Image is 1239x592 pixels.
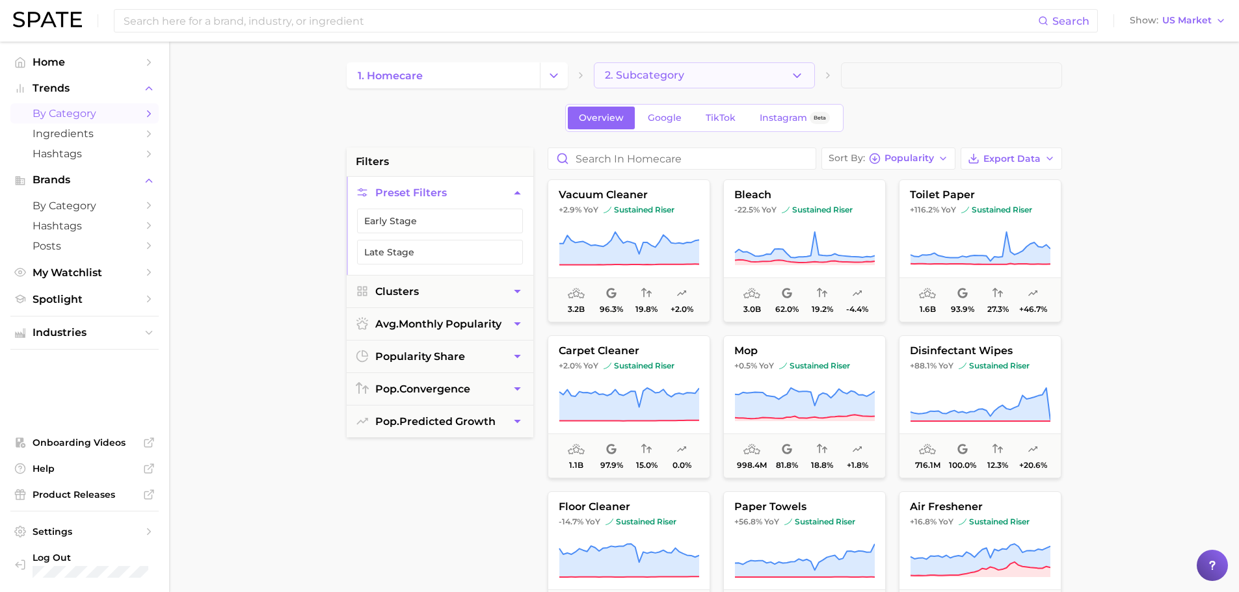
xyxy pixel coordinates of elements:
[1162,17,1212,24] span: US Market
[941,205,956,215] span: YoY
[357,209,523,233] button: Early Stage
[579,112,624,123] span: Overview
[606,518,613,526] img: sustained riser
[10,123,159,144] a: Ingredients
[939,361,953,371] span: YoY
[347,276,533,307] button: Clusters
[33,437,137,448] span: Onboarding Videos
[1019,461,1046,470] span: +20.6%
[852,442,862,457] span: popularity predicted growth: Uncertain
[347,405,533,437] button: pop.predicted growth
[852,286,862,302] span: popularity predicted growth: Very Unlikely
[734,361,757,370] span: +0.5%
[10,79,159,98] button: Trends
[10,196,159,216] a: by Category
[548,148,816,169] input: Search in homecare
[983,153,1041,164] span: Export Data
[782,442,792,457] span: popularity share: Google
[10,103,159,123] a: by Category
[540,62,568,88] button: Change Category
[762,205,777,215] span: YoY
[33,240,137,252] span: Posts
[548,179,710,322] button: vacuum cleaner+2.9% YoYsustained risersustained riser3.2b96.3%19.8%+2.0%
[594,62,815,88] button: 2. Subcategory
[759,361,774,371] span: YoY
[1028,286,1038,302] span: popularity predicted growth: Very Likely
[10,548,159,582] a: Log out. Currently logged in with e-mail laura.epstein@givaudan.com.
[568,107,635,129] a: Overview
[1028,442,1038,457] span: popularity predicted growth: Likely
[760,112,807,123] span: Instagram
[959,361,1030,371] span: sustained riser
[357,240,523,264] button: Late Stage
[743,305,760,314] span: 3.0b
[779,362,787,370] img: sustained riser
[676,286,687,302] span: popularity predicted growth: Uncertain
[724,501,885,513] span: paper towels
[356,154,389,170] span: filters
[583,205,598,215] span: YoY
[949,461,976,470] span: 100.0%
[358,70,423,82] span: 1. homecare
[959,518,966,526] img: sustained riser
[33,463,137,474] span: Help
[568,442,585,457] span: average monthly popularity: Very High Popularity
[375,350,465,363] span: popularity share
[10,522,159,541] a: Settings
[635,461,657,470] span: 15.0%
[939,517,953,527] span: YoY
[375,318,501,330] span: monthly popularity
[347,62,540,88] a: 1. homecare
[775,305,799,314] span: 62.0%
[899,189,1061,201] span: toilet paper
[734,517,762,526] span: +56.8%
[1052,15,1089,27] span: Search
[600,461,622,470] span: 97.9%
[605,70,684,81] span: 2. Subcategory
[600,305,623,314] span: 96.3%
[919,305,935,314] span: 1.6b
[10,170,159,190] button: Brands
[33,526,137,537] span: Settings
[782,286,792,302] span: popularity share: Google
[993,286,1003,302] span: popularity convergence: Low Convergence
[33,220,137,232] span: Hashtags
[33,174,137,186] span: Brands
[33,199,137,212] span: by Category
[670,305,693,314] span: +2.0%
[33,107,137,120] span: by Category
[641,442,652,457] span: popularity convergence: Very Low Convergence
[559,361,581,370] span: +2.0%
[33,148,137,160] span: Hashtags
[548,345,710,357] span: carpet cleaner
[548,189,710,201] span: vacuum cleaner
[817,442,827,457] span: popularity convergence: Very Low Convergence
[959,362,966,370] img: sustained riser
[375,383,470,395] span: convergence
[347,177,533,209] button: Preset Filters
[33,127,137,140] span: Ingredients
[13,12,82,27] img: SPATE
[899,501,1061,513] span: air freshener
[559,517,583,526] span: -14.7%
[706,112,736,123] span: TikTok
[10,52,159,72] a: Home
[33,266,137,279] span: My Watchlist
[784,518,792,526] img: sustained riser
[724,189,885,201] span: bleach
[764,517,779,527] span: YoY
[10,236,159,256] a: Posts
[583,361,598,371] span: YoY
[604,206,611,214] img: sustained riser
[568,286,585,302] span: average monthly popularity: Very High Popularity
[568,305,585,314] span: 3.2b
[910,517,937,526] span: +16.8%
[606,442,617,457] span: popularity share: Google
[10,433,159,452] a: Onboarding Videos
[33,552,165,563] span: Log Out
[784,517,855,527] span: sustained riser
[782,205,853,215] span: sustained riser
[1130,17,1158,24] span: Show
[569,461,583,470] span: 1.1b
[961,206,969,214] img: sustained riser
